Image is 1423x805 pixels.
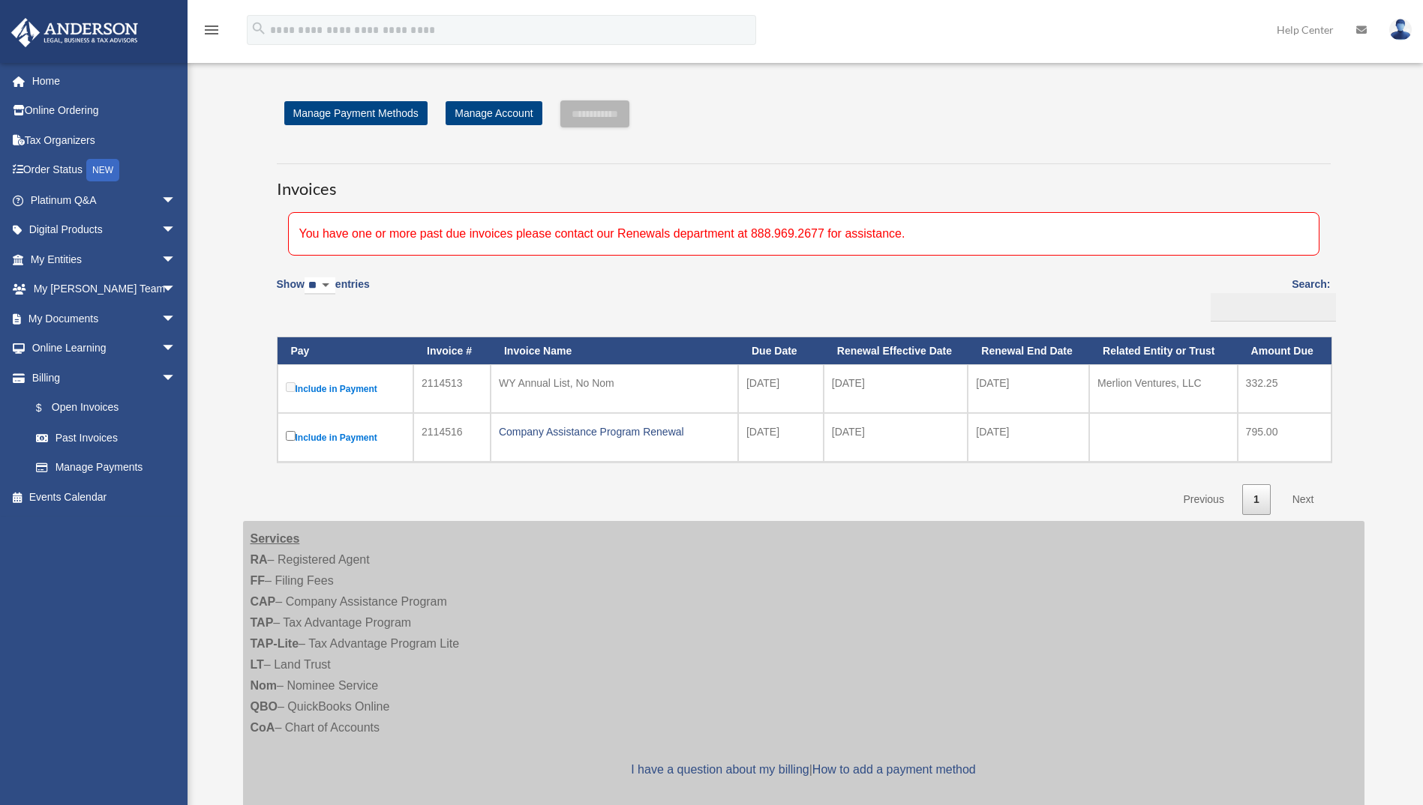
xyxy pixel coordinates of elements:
[286,379,406,398] label: Include in Payment
[738,364,824,413] td: [DATE]
[812,763,976,776] a: How to add a payment method
[203,21,221,39] i: menu
[824,337,968,365] th: Renewal Effective Date: activate to sort column ascending
[7,18,143,47] img: Anderson Advisors Platinum Portal
[1238,337,1331,365] th: Amount Due: activate to sort column ascending
[161,185,191,216] span: arrow_drop_down
[968,364,1089,413] td: [DATE]
[251,658,264,671] strong: LT
[251,700,278,713] strong: QBO
[1211,293,1336,322] input: Search:
[161,274,191,305] span: arrow_drop_down
[251,20,267,37] i: search
[631,763,809,776] a: I have a question about my billing
[21,423,191,453] a: Past Invoices
[251,553,268,566] strong: RA
[251,721,275,734] strong: CoA
[11,304,199,334] a: My Documentsarrow_drop_down
[1205,275,1331,322] label: Search:
[11,215,199,245] a: Digital Productsarrow_drop_down
[86,159,119,181] div: NEW
[1089,337,1238,365] th: Related Entity or Trust: activate to sort column ascending
[286,428,406,447] label: Include in Payment
[1238,413,1331,462] td: 795.00
[824,364,968,413] td: [DATE]
[251,532,300,545] strong: Services
[11,274,199,304] a: My [PERSON_NAME] Teamarrow_drop_down
[251,595,276,608] strong: CAP
[1242,484,1271,515] a: 1
[44,399,52,417] span: $
[288,212,1319,256] div: You have one or more past due invoices please contact our Renewals department at 888.969.2677 for...
[305,277,335,295] select: Showentries
[413,364,491,413] td: 2114513
[286,431,296,441] input: Include in Payment
[161,304,191,334] span: arrow_drop_down
[11,185,199,215] a: Platinum Q&Aarrow_drop_down
[738,413,824,462] td: [DATE]
[1172,484,1235,515] a: Previous
[499,421,730,442] div: Company Assistance Program Renewal
[251,679,278,692] strong: Nom
[11,363,191,393] a: Billingarrow_drop_down
[968,337,1089,365] th: Renewal End Date: activate to sort column ascending
[491,337,738,365] th: Invoice Name: activate to sort column ascending
[413,413,491,462] td: 2114516
[161,363,191,394] span: arrow_drop_down
[11,334,199,364] a: Online Learningarrow_drop_down
[203,26,221,39] a: menu
[824,413,968,462] td: [DATE]
[286,382,296,392] input: Include in Payment
[1238,364,1331,413] td: 332.25
[1089,364,1238,413] td: Merlion Ventures, LLC
[738,337,824,365] th: Due Date: activate to sort column ascending
[11,96,199,126] a: Online Ordering
[277,275,370,310] label: Show entries
[1281,484,1325,515] a: Next
[251,616,274,629] strong: TAP
[161,244,191,275] span: arrow_drop_down
[11,66,199,96] a: Home
[11,155,199,186] a: Order StatusNEW
[21,453,191,483] a: Manage Payments
[161,334,191,364] span: arrow_drop_down
[499,373,730,394] div: WY Annual List, No Nom
[251,637,299,650] strong: TAP-Lite
[21,393,184,423] a: $Open Invoices
[1389,19,1412,40] img: User Pic
[278,337,414,365] th: Pay: activate to sort column descending
[446,101,542,125] a: Manage Account
[11,482,199,512] a: Events Calendar
[251,759,1357,780] p: |
[284,101,428,125] a: Manage Payment Methods
[161,215,191,246] span: arrow_drop_down
[413,337,491,365] th: Invoice #: activate to sort column ascending
[277,163,1331,201] h3: Invoices
[11,244,199,274] a: My Entitiesarrow_drop_down
[11,125,199,155] a: Tax Organizers
[251,574,266,587] strong: FF
[968,413,1089,462] td: [DATE]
